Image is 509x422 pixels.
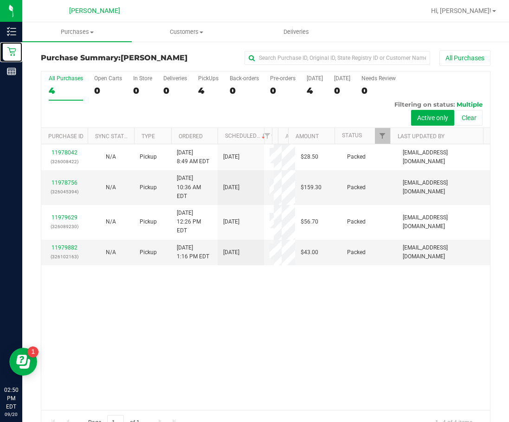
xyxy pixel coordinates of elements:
button: Clear [456,110,483,126]
div: [DATE] [307,75,323,82]
a: Deliveries [241,22,351,42]
span: [EMAIL_ADDRESS][DOMAIN_NAME] [403,213,484,231]
div: 4 [198,85,219,96]
span: [PERSON_NAME] [69,7,120,15]
button: All Purchases [439,50,490,66]
th: Address [278,128,288,144]
a: Purchase ID [48,133,84,140]
span: $56.70 [301,217,318,226]
span: $159.30 [301,183,322,192]
span: [EMAIL_ADDRESS][DOMAIN_NAME] [403,243,484,261]
span: Not Applicable [106,249,116,256]
inline-svg: Inventory [7,27,16,36]
div: 0 [270,85,296,96]
iframe: Resource center unread badge [27,346,39,358]
div: 4 [307,85,323,96]
span: Multiple [457,101,483,108]
div: 0 [334,85,350,96]
span: Customers [132,28,241,36]
div: Back-orders [230,75,259,82]
div: 0 [361,85,396,96]
span: Not Applicable [106,153,116,160]
div: Pre-orders [270,75,296,82]
a: Filter [375,128,390,144]
a: Scheduled [225,133,267,139]
a: 11979882 [52,244,77,251]
a: Sync Status [95,133,131,140]
span: [DATE] [223,183,239,192]
span: Not Applicable [106,218,116,225]
button: N/A [106,217,116,226]
a: Customers [132,22,241,42]
span: [DATE] [223,217,239,226]
span: [DATE] 1:16 PM EDT [177,243,209,261]
button: N/A [106,248,116,257]
span: [EMAIL_ADDRESS][DOMAIN_NAME] [403,148,484,166]
input: Search Purchase ID, Original ID, State Registry ID or Customer Name... [245,51,430,65]
p: (326045394) [47,187,82,196]
span: [DATE] [223,248,239,257]
button: N/A [106,153,116,161]
div: [DATE] [334,75,350,82]
div: 4 [49,85,83,96]
span: Purchases [22,28,132,36]
a: Type [142,133,155,140]
span: Not Applicable [106,184,116,191]
span: Hi, [PERSON_NAME]! [431,7,491,14]
span: [DATE] 12:26 PM EDT [177,209,212,236]
span: Filtering on status: [394,101,455,108]
inline-svg: Reports [7,67,16,76]
a: Ordered [179,133,203,140]
div: 0 [94,85,122,96]
span: Pickup [140,183,157,192]
span: Packed [347,248,366,257]
span: Packed [347,217,366,226]
a: Filter [259,128,275,144]
button: Active only [411,110,454,126]
span: [PERSON_NAME] [121,53,187,62]
a: Amount [296,133,319,140]
span: [DATE] 8:49 AM EDT [177,148,209,166]
div: 0 [133,85,152,96]
div: 0 [163,85,187,96]
span: Packed [347,153,366,161]
span: Deliveries [271,28,322,36]
div: Deliveries [163,75,187,82]
button: N/A [106,183,116,192]
div: PickUps [198,75,219,82]
span: Pickup [140,248,157,257]
a: Purchases [22,22,132,42]
span: Pickup [140,217,157,226]
p: (326089230) [47,222,82,231]
span: Packed [347,183,366,192]
span: $28.50 [301,153,318,161]
span: [EMAIL_ADDRESS][DOMAIN_NAME] [403,179,484,196]
iframe: Resource center [9,348,37,376]
div: Open Carts [94,75,122,82]
span: $43.00 [301,248,318,257]
div: All Purchases [49,75,83,82]
span: Pickup [140,153,157,161]
div: Needs Review [361,75,396,82]
p: (326008422) [47,157,82,166]
inline-svg: Retail [7,47,16,56]
a: 11978042 [52,149,77,156]
p: (326102163) [47,252,82,261]
div: 0 [230,85,259,96]
span: [DATE] [223,153,239,161]
p: 02:50 PM EDT [4,386,18,411]
a: 11978756 [52,179,77,186]
a: Last Updated By [398,133,445,140]
a: Status [342,132,362,139]
a: 11979629 [52,214,77,221]
h3: Purchase Summary: [41,54,191,62]
span: [DATE] 10:36 AM EDT [177,174,212,201]
p: 09/20 [4,411,18,418]
div: In Store [133,75,152,82]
